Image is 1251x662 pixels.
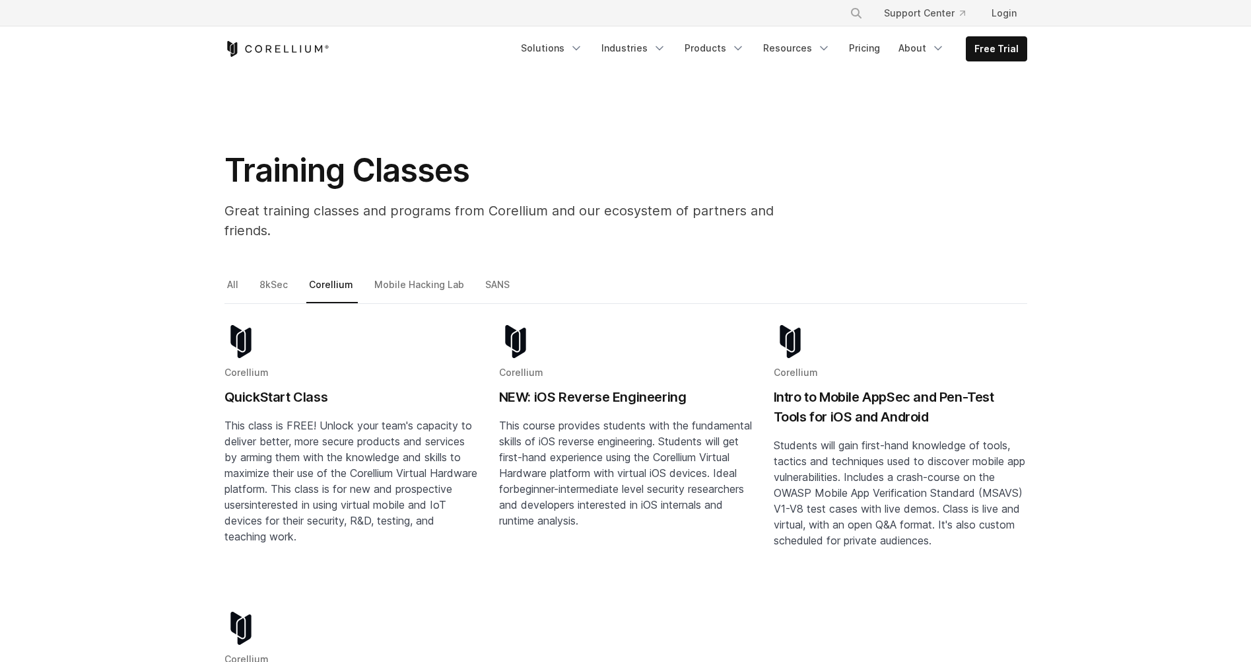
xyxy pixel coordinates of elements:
[834,1,1027,25] div: Navigation Menu
[499,482,744,527] span: beginner-intermediate level security researchers and developers interested in iOS internals and r...
[224,151,819,190] h1: Training Classes
[224,325,478,591] a: Blog post summary: QuickStart Class
[499,387,753,407] h2: NEW: iOS Reverse Engineering
[873,1,976,25] a: Support Center
[224,276,243,304] a: All
[224,325,257,358] img: corellium-logo-icon-dark
[981,1,1027,25] a: Login
[677,36,753,60] a: Products
[224,201,819,240] p: Great training classes and programs from Corellium and our ecosystem of partners and friends.
[499,367,543,378] span: Corellium
[593,36,674,60] a: Industries
[513,36,591,60] a: Solutions
[499,325,532,358] img: corellium-logo-icon-dark
[774,325,807,358] img: corellium-logo-icon-dark
[224,367,269,378] span: Corellium
[224,498,446,543] span: interested in using virtual mobile and IoT devices for their security, R&D, testing, and teaching...
[513,36,1027,61] div: Navigation Menu
[844,1,868,25] button: Search
[966,37,1027,61] a: Free Trial
[306,276,358,304] a: Corellium
[774,367,818,378] span: Corellium
[891,36,953,60] a: About
[224,419,477,511] span: This class is FREE! Unlock your team's capacity to deliver better, more secure products and servi...
[841,36,888,60] a: Pricing
[774,439,1025,547] span: Students will gain first-hand knowledge of tools, tactics and techniques used to discover mobile ...
[499,325,753,591] a: Blog post summary: NEW: iOS Reverse Engineering
[257,276,292,304] a: 8kSec
[224,387,478,407] h2: QuickStart Class
[755,36,838,60] a: Resources
[372,276,469,304] a: Mobile Hacking Lab
[774,387,1027,427] h2: Intro to Mobile AppSec and Pen-Test Tools for iOS and Android
[499,418,753,529] p: This course provides students with the fundamental skills of iOS reverse engineering. Students wi...
[483,276,514,304] a: SANS
[224,612,257,645] img: corellium-logo-icon-dark
[774,325,1027,591] a: Blog post summary: Intro to Mobile AppSec and Pen-Test Tools for iOS and Android
[224,41,329,57] a: Corellium Home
